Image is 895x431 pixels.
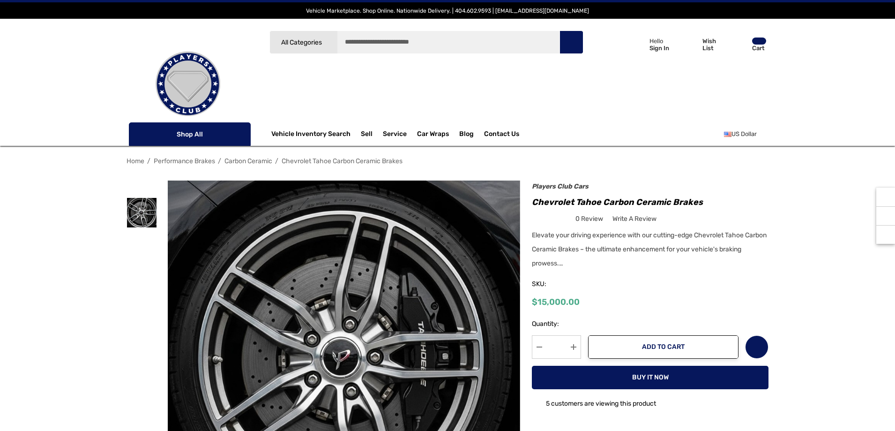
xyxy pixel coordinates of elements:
[282,157,403,165] a: Chevrolet Tahoe Carbon Ceramic Brakes
[612,213,656,225] a: Write a Review
[532,195,768,210] h1: Chevrolet Tahoe Carbon Ceramic Brakes
[588,335,738,359] button: Add to Cart
[876,230,895,239] svg: Top
[649,45,669,52] p: Sign In
[417,125,459,144] a: Car Wraps
[649,38,669,45] p: Hello
[459,130,474,140] a: Blog
[129,122,251,146] p: Shop All
[575,213,603,225] span: 0 review
[881,211,890,220] svg: Social Media
[306,8,589,14] span: Vehicle Marketplace. Shop Online. Nationwide Delivery. | 404.602.9593 | [EMAIL_ADDRESS][DOMAIN_NAME]
[679,28,728,60] a: Wish List Wish List
[631,38,644,51] svg: Icon User Account
[728,28,767,65] a: Cart with 0 items
[532,182,589,190] a: Players Club Cars
[612,215,656,223] span: Write a Review
[141,37,235,131] img: Players Club | Cars For Sale
[224,157,272,165] a: Carbon Ceramic
[741,156,754,166] a: Previous
[484,130,519,140] a: Contact Us
[139,129,153,140] svg: Icon Line
[532,297,580,307] span: $15,000.00
[620,28,674,60] a: Sign in
[532,231,767,267] span: Elevate your driving experience with our cutting-edge Chevrolet Tahoe Carbon Ceramic Brakes – the...
[323,39,330,46] svg: Icon Arrow Down
[732,38,746,51] svg: Review Your Cart
[702,38,727,52] p: Wish List
[724,125,767,144] a: USD
[532,395,656,409] div: 5 customers are viewing this product
[154,157,215,165] a: Performance Brakes
[417,130,449,140] span: Car Wraps
[752,45,766,52] p: Cart
[532,318,581,330] label: Quantity:
[361,125,383,144] a: Sell
[755,156,768,166] a: Next
[127,157,144,165] a: Home
[234,131,240,137] svg: Icon Arrow Down
[683,38,697,52] svg: Wish List
[361,130,373,140] span: Sell
[752,342,762,353] svg: Wish List
[745,335,768,359] a: Wish List
[281,38,321,46] span: All Categories
[532,278,579,291] span: SKU:
[123,194,160,231] img: Chevrolet Tahoe Carbon Ceramic Brakes
[271,130,351,140] a: Vehicle Inventory Search
[559,30,583,54] button: Search
[532,366,768,389] button: Buy it now
[881,192,890,202] svg: Recently Viewed
[127,153,768,169] nav: Breadcrumb
[269,30,337,54] a: All Categories Icon Arrow Down Icon Arrow Up
[383,130,407,140] a: Service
